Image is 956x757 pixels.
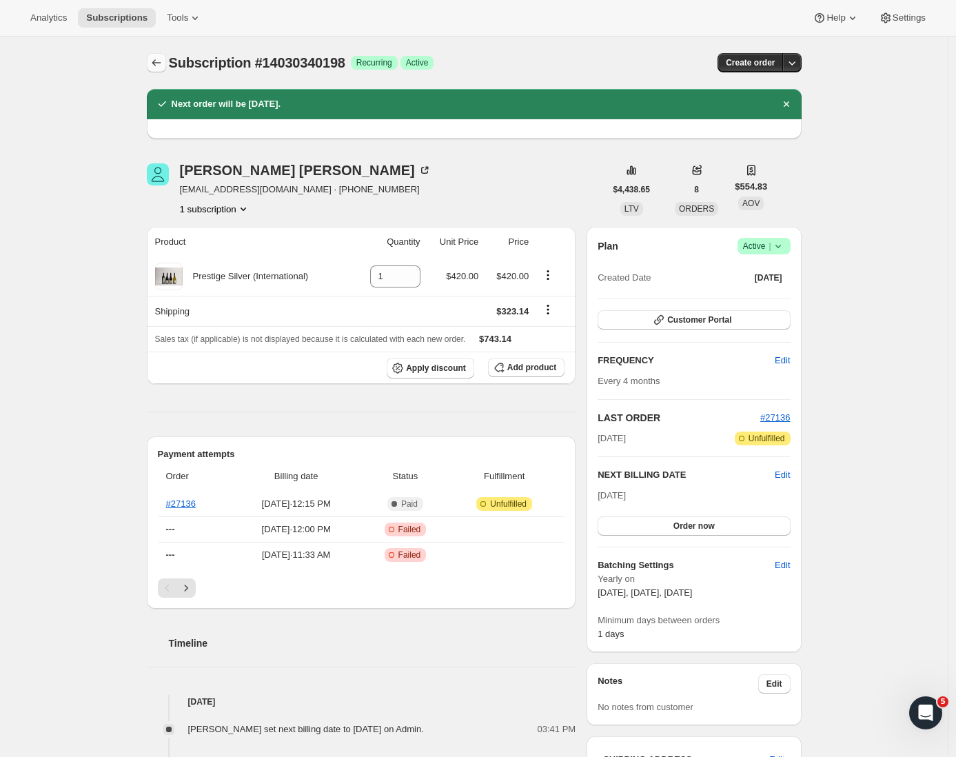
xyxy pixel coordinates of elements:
h2: Timeline [169,636,576,650]
button: Product actions [180,202,250,216]
span: Minimum days between orders [598,614,790,627]
h2: Next order will be [DATE]. [172,97,281,111]
button: Subscriptions [147,53,166,72]
span: Sales tax (if applicable) is not displayed because it is calculated with each new order. [155,334,466,344]
span: Fulfillment [452,470,556,483]
span: [DATE] [598,490,626,501]
span: | [769,241,771,252]
span: Failed [398,549,421,561]
h3: Notes [598,674,758,694]
span: 8 [694,184,699,195]
button: Subscriptions [78,8,156,28]
nav: Pagination [158,578,565,598]
button: Product actions [537,268,559,283]
span: Create order [726,57,775,68]
span: [PERSON_NAME] set next billing date to [DATE] on Admin. [188,724,424,734]
span: $323.14 [496,306,529,316]
button: $4,438.65 [605,180,658,199]
span: [DATE] · 11:33 AM [234,548,358,562]
span: Edit [775,468,790,482]
span: [DATE] [755,272,782,283]
th: Order [158,461,230,492]
button: Create order [718,53,783,72]
th: Unit Price [425,227,483,257]
a: #27136 [760,412,790,423]
button: Edit [766,554,798,576]
span: Subscription #14030340198 [169,55,345,70]
button: Settings [871,8,934,28]
span: Subscriptions [86,12,148,23]
button: Add product [488,358,565,377]
span: No notes from customer [598,702,693,712]
h6: Batching Settings [598,558,775,572]
span: [DATE], [DATE], [DATE] [598,587,692,598]
h2: NEXT BILLING DATE [598,468,775,482]
span: Unfulfilled [490,498,527,509]
span: Active [406,57,429,68]
h2: LAST ORDER [598,411,760,425]
h2: Plan [598,239,618,253]
span: --- [166,549,175,560]
span: $420.00 [496,271,529,281]
span: Help [826,12,845,23]
span: 03:41 PM [538,723,576,736]
h4: [DATE] [147,695,576,709]
span: [EMAIL_ADDRESS][DOMAIN_NAME] · [PHONE_NUMBER] [180,183,431,196]
button: Analytics [22,8,75,28]
span: Every 4 months [598,376,660,386]
div: [PERSON_NAME] [PERSON_NAME] [180,163,431,177]
button: 8 [686,180,707,199]
span: Status [367,470,444,483]
h2: FREQUENCY [598,354,775,367]
h2: Payment attempts [158,447,565,461]
iframe: Intercom live chat [909,696,942,729]
th: Quantity [352,227,424,257]
button: Dismiss notification [777,94,796,114]
button: Edit [758,674,791,694]
button: Next [176,578,196,598]
button: [DATE] [746,268,791,287]
span: Add product [507,362,556,373]
span: AOV [742,199,760,208]
span: Edit [775,354,790,367]
span: Edit [766,678,782,689]
div: Prestige Silver (International) [183,270,309,283]
span: 1 days [598,629,624,639]
th: Price [482,227,533,257]
button: #27136 [760,411,790,425]
button: Edit [766,350,798,372]
button: Apply discount [387,358,474,378]
span: --- [166,524,175,534]
button: Help [804,8,867,28]
span: [DATE] · 12:15 PM [234,497,358,511]
span: Customer Portal [667,314,731,325]
span: $420.00 [446,271,478,281]
span: Paid [401,498,418,509]
span: Recurring [356,57,392,68]
th: Product [147,227,352,257]
span: Matthew Collins [147,163,169,185]
span: Created Date [598,271,651,285]
span: $554.83 [735,180,767,194]
button: Order now [598,516,790,536]
span: Apply discount [406,363,466,374]
span: Settings [893,12,926,23]
span: Edit [775,558,790,572]
span: [DATE] [598,432,626,445]
button: Tools [159,8,210,28]
span: Analytics [30,12,67,23]
button: Customer Portal [598,310,790,330]
a: #27136 [166,498,196,509]
span: $743.14 [479,334,511,344]
span: Yearly on [598,572,790,586]
span: Tools [167,12,188,23]
span: LTV [624,204,639,214]
span: 5 [937,696,948,707]
button: Shipping actions [537,302,559,317]
span: $4,438.65 [613,184,650,195]
span: ORDERS [679,204,714,214]
span: Billing date [234,470,358,483]
th: Shipping [147,296,352,326]
span: Unfulfilled [749,433,785,444]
